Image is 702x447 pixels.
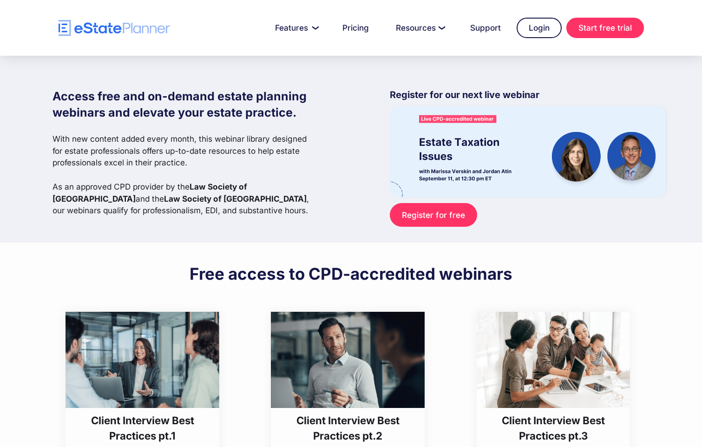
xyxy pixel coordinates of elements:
h1: Access free and on-demand estate planning webinars and elevate your estate practice. [52,88,316,121]
h3: Client Interview Best Practices pt.1 [79,413,207,444]
h2: Free access to CPD-accredited webinars [190,263,512,284]
a: Pricing [331,19,380,37]
h3: Client Interview Best Practices pt.3 [489,413,617,444]
strong: Law Society of [GEOGRAPHIC_DATA] [164,194,307,204]
a: Resources [385,19,454,37]
strong: Law Society of [GEOGRAPHIC_DATA] [52,182,247,204]
a: Start free trial [566,18,644,38]
p: With new content added every month, this webinar library designed for estate professionals offers... [52,133,316,217]
h3: Client Interview Best Practices pt.2 [284,413,412,444]
img: eState Academy webinar [390,106,666,197]
a: home [59,20,170,36]
a: Features [264,19,327,37]
a: Login [517,18,562,38]
a: Support [459,19,512,37]
p: Register for our next live webinar [390,88,666,106]
a: Register for free [390,203,477,227]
